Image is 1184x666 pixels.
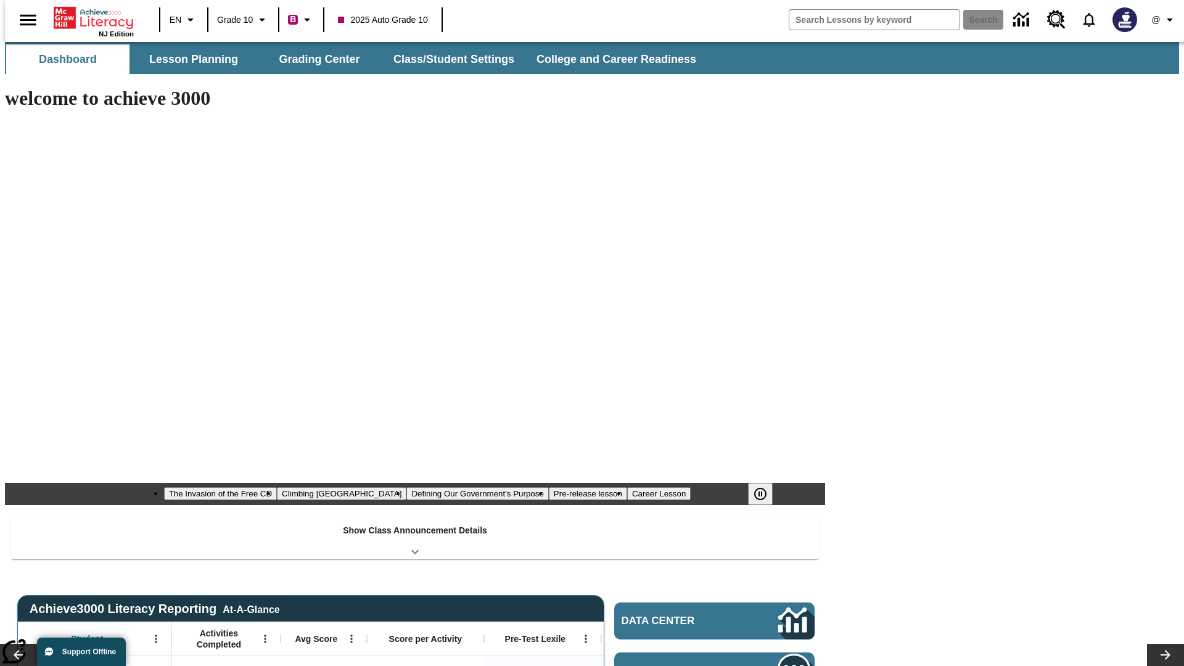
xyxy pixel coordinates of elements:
button: Open side menu [10,2,46,38]
a: Notifications [1073,4,1105,36]
button: Slide 2 Climbing Mount Tai [277,487,406,500]
button: Language: EN, Select a language [164,9,203,31]
button: Grading Center [258,44,381,74]
img: Avatar [1112,7,1137,32]
div: SubNavbar [5,42,1179,74]
button: Open Menu [147,630,165,648]
span: @ [1151,14,1160,27]
div: Home [54,4,134,38]
input: search field [789,10,960,30]
a: Data Center [614,602,815,639]
span: Pre-Test Lexile [505,633,566,644]
span: Data Center [622,615,737,627]
button: Support Offline [37,638,126,666]
span: Achieve3000 Literacy Reporting [30,602,280,616]
a: Data Center [1006,3,1040,37]
span: Score per Activity [389,633,462,644]
span: Activities Completed [178,628,260,650]
button: Open Menu [577,630,595,648]
button: Slide 4 Pre-release lesson [549,487,627,500]
button: Dashboard [6,44,129,74]
button: Slide 5 Career Lesson [627,487,691,500]
button: Open Menu [256,630,274,648]
button: Slide 3 Defining Our Government's Purpose [406,487,548,500]
button: Class/Student Settings [384,44,524,74]
button: Open Menu [342,630,361,648]
div: SubNavbar [5,44,707,74]
button: Profile/Settings [1145,9,1184,31]
span: B [290,12,296,27]
button: Pause [748,483,773,505]
div: Show Class Announcement Details [11,517,819,559]
p: Show Class Announcement Details [343,524,487,537]
span: Grade 10 [217,14,253,27]
a: Home [54,6,134,30]
button: Lesson carousel, Next [1147,644,1184,666]
button: Boost Class color is violet red. Change class color [283,9,319,31]
span: EN [170,14,181,27]
a: Resource Center, Will open in new tab [1040,3,1073,36]
button: Slide 1 The Invasion of the Free CD [164,487,277,500]
div: At-A-Glance [223,602,279,615]
span: Support Offline [62,647,116,656]
span: 2025 Auto Grade 10 [338,14,427,27]
span: Student [71,633,103,644]
button: Lesson Planning [132,44,255,74]
span: Avg Score [295,633,337,644]
button: Grade: Grade 10, Select a grade [212,9,274,31]
button: College and Career Readiness [527,44,706,74]
span: NJ Edition [99,30,134,38]
h1: welcome to achieve 3000 [5,87,825,110]
button: Select a new avatar [1105,4,1145,36]
div: Pause [748,483,785,505]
